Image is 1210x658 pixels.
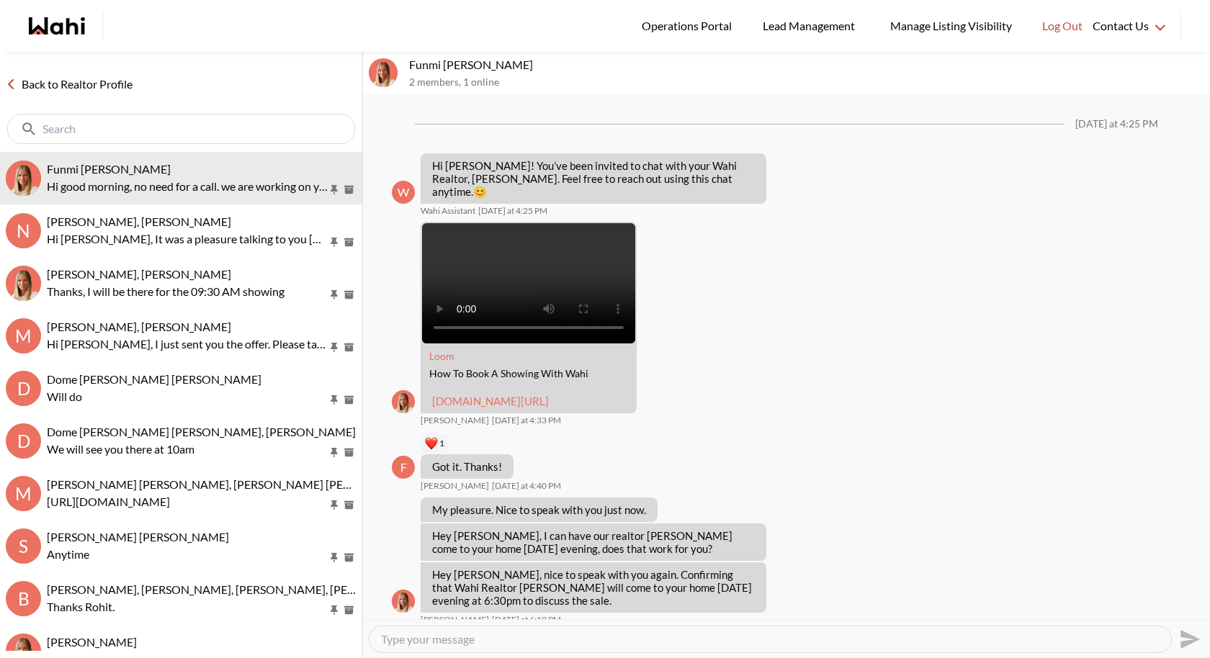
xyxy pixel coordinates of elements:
span: [PERSON_NAME], [PERSON_NAME] [47,267,231,281]
p: Thanks, I will be there for the 09:30 AM showing [47,283,328,300]
button: Reactions: love [425,438,444,449]
button: Archive [341,604,357,616]
div: D [6,423,41,459]
div: Reaction list [421,432,519,455]
button: Pin [328,551,341,564]
span: 1 [439,438,444,449]
p: Hi [PERSON_NAME], It was a pleasure talking to you [PERSON_NAME] will meet you at 5:30 pm [DATE] ... [47,230,328,248]
div: [DATE] at 4:25 PM [1075,118,1158,130]
p: Hey [PERSON_NAME], nice to speak with you again. Confirming that Wahi Realtor [PERSON_NAME] will ... [432,568,755,607]
img: F [369,58,398,87]
span: 😊 [473,185,487,198]
div: Michelle Ryckman [392,590,415,613]
span: [PERSON_NAME], [PERSON_NAME] [47,320,231,333]
time: 2025-08-09T20:25:27.450Z [478,205,547,217]
div: Funmi Nowocien, Michelle [6,161,41,196]
div: S [6,528,41,564]
p: [URL][DOMAIN_NAME] [47,493,328,510]
div: M [6,476,41,511]
time: 2025-08-09T20:33:54.526Z [492,415,561,426]
div: W [392,181,415,204]
time: 2025-08-09T22:10:31.566Z [492,614,561,626]
span: Dome [PERSON_NAME] [PERSON_NAME] [47,372,261,386]
img: N [6,266,41,301]
button: Archive [341,289,357,301]
img: M [392,590,415,613]
button: Archive [341,551,357,564]
div: Nitesh Goyal, Michelle [6,266,41,301]
button: Pin [328,604,341,616]
div: Michelle Ryckman [392,390,415,413]
span: Operations Portal [642,17,737,35]
span: [PERSON_NAME] [421,614,489,626]
span: Funmi [PERSON_NAME] [47,162,171,176]
div: B [6,581,41,616]
span: [PERSON_NAME] [421,480,489,492]
p: Thanks Rohit. [47,598,328,616]
button: Send [1172,623,1204,655]
button: Pin [328,394,341,406]
p: 2 members , 1 online [409,76,1204,89]
button: Pin [328,236,341,248]
button: Archive [341,341,357,353]
p: Funmi [PERSON_NAME] [409,58,1204,72]
span: [PERSON_NAME] [421,415,489,426]
input: Search [42,122,323,136]
div: M [6,318,41,353]
p: Hi [PERSON_NAME], I just sent you the offer. Please take a moment to review and sign it at your e... [47,335,328,353]
div: How To Book A Showing With Wahi [429,368,628,380]
p: Hey [PERSON_NAME], I can have our realtor [PERSON_NAME] come to your home [DATE] evening, does th... [432,529,755,555]
button: Pin [328,446,341,459]
div: D [6,371,41,406]
span: Wahi Assistant [421,205,475,217]
p: Anytime [47,546,328,563]
button: Archive [341,184,357,196]
a: [DOMAIN_NAME][URL] [432,395,549,407]
p: Got it. Thanks! [432,460,502,473]
button: Pin [328,341,341,353]
p: We will see you there at 10am [47,441,328,458]
p: Will do [47,388,328,405]
span: [PERSON_NAME], [PERSON_NAME] [47,215,231,228]
span: Dome [PERSON_NAME] [PERSON_NAME], [PERSON_NAME] [47,425,356,438]
button: Pin [328,184,341,196]
p: Hi [PERSON_NAME]! You’ve been invited to chat with your Wahi Realtor, [PERSON_NAME]. Feel free to... [432,159,755,198]
span: [PERSON_NAME] [47,635,137,649]
a: Wahi homepage [29,17,85,35]
span: Lead Management [763,17,860,35]
div: Funmi Nowocien, Michelle [369,58,398,87]
button: Archive [341,446,357,459]
div: F [392,456,415,479]
span: Log Out [1042,17,1083,35]
span: Manage Listing Visibility [886,17,1016,35]
span: [PERSON_NAME] [PERSON_NAME], [PERSON_NAME] [PERSON_NAME] [47,477,416,491]
button: Archive [341,236,357,248]
button: Pin [328,289,341,301]
button: Pin [328,499,341,511]
a: Attachment [429,350,454,362]
textarea: Type your message [381,632,1160,646]
img: M [392,390,415,413]
p: Hi good morning, no need for a call. we are working on your showings and will confirm it with you. [47,178,328,195]
time: 2025-08-09T20:40:24.054Z [492,480,561,492]
button: Archive [341,499,357,511]
span: [PERSON_NAME] [PERSON_NAME] [47,530,229,544]
div: N [6,213,41,248]
button: Archive [341,394,357,406]
img: F [6,161,41,196]
span: [PERSON_NAME], [PERSON_NAME], [PERSON_NAME], [PERSON_NAME] [47,582,420,596]
p: My pleasure. Nice to speak with you just now. [432,503,646,516]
